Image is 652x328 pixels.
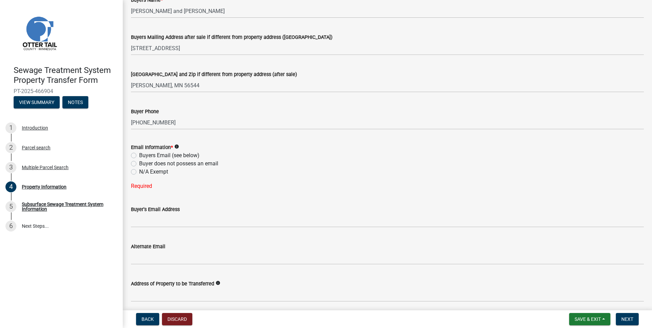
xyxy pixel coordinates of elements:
button: Discard [162,313,192,325]
label: Buyer Phone [131,109,159,114]
div: Introduction [22,125,48,130]
button: Save & Exit [569,313,610,325]
label: Buyer's Email Address [131,207,180,212]
div: Required [131,182,644,190]
div: 4 [5,181,16,192]
wm-modal-confirm: Notes [62,100,88,105]
span: Back [142,316,154,322]
label: Address of Property to be Transferred [131,282,214,286]
button: Notes [62,96,88,108]
span: Next [621,316,633,322]
div: Multiple Parcel Search [22,165,69,170]
div: Property Information [22,184,66,189]
label: N/A Exempt [139,168,168,176]
div: 1 [5,122,16,133]
label: Alternate Email [131,244,165,249]
div: Subsurface Sewage Treatment System Information [22,202,112,211]
button: View Summary [14,96,60,108]
wm-modal-confirm: Summary [14,100,60,105]
span: PT-2025-466904 [14,88,109,94]
div: 5 [5,201,16,212]
label: Email Information [131,145,173,150]
div: 6 [5,221,16,232]
i: info [174,144,179,149]
img: Otter Tail County, Minnesota [14,7,65,58]
h4: Sewage Treatment System Property Transfer Form [14,65,117,85]
label: [GEOGRAPHIC_DATA] and Zip if different from property address (after sale) [131,72,297,77]
div: 3 [5,162,16,173]
label: Buyer does not possess an email [139,160,218,168]
i: info [216,281,220,285]
div: Parcel search [22,145,50,150]
button: Back [136,313,159,325]
label: Buyers Email (see below) [139,151,199,160]
label: Buyers Mailing Address after sale if different from property address ([GEOGRAPHIC_DATA]) [131,35,332,40]
span: Save & Exit [575,316,601,322]
button: Next [616,313,639,325]
div: 2 [5,142,16,153]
